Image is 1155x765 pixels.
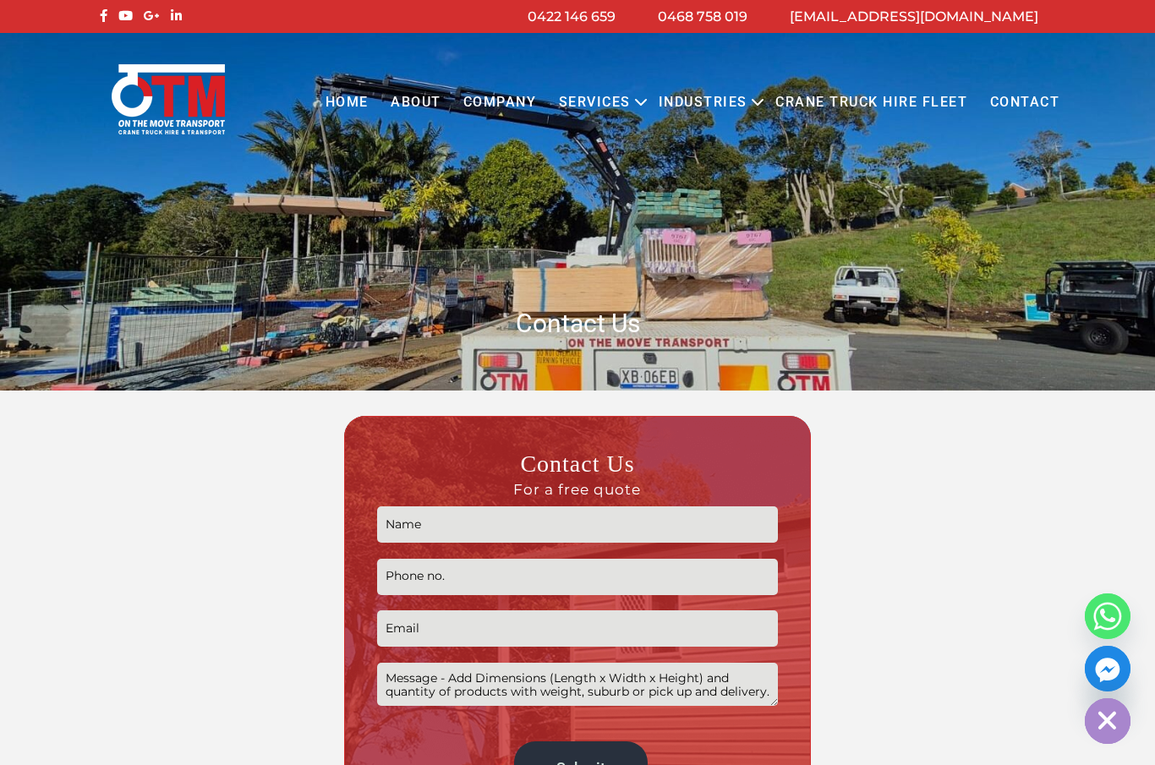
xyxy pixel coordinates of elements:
[108,63,228,136] img: Otmtransport
[377,449,777,498] h3: Contact Us
[377,610,777,647] input: Email
[648,79,758,126] a: Industries
[978,79,1070,126] a: Contact
[380,79,452,126] a: About
[764,79,978,126] a: Crane Truck Hire Fleet
[314,79,379,126] a: Home
[377,559,777,595] input: Phone no.
[377,480,777,499] span: For a free quote
[528,8,616,25] a: 0422 146 659
[452,79,548,126] a: COMPANY
[377,506,777,543] input: Name
[1085,646,1130,691] a: Facebook_Messenger
[658,8,747,25] a: 0468 758 019
[1085,593,1130,639] a: Whatsapp
[96,307,1059,340] h1: Contact Us
[790,8,1038,25] a: [EMAIL_ADDRESS][DOMAIN_NAME]
[548,79,642,126] a: Services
